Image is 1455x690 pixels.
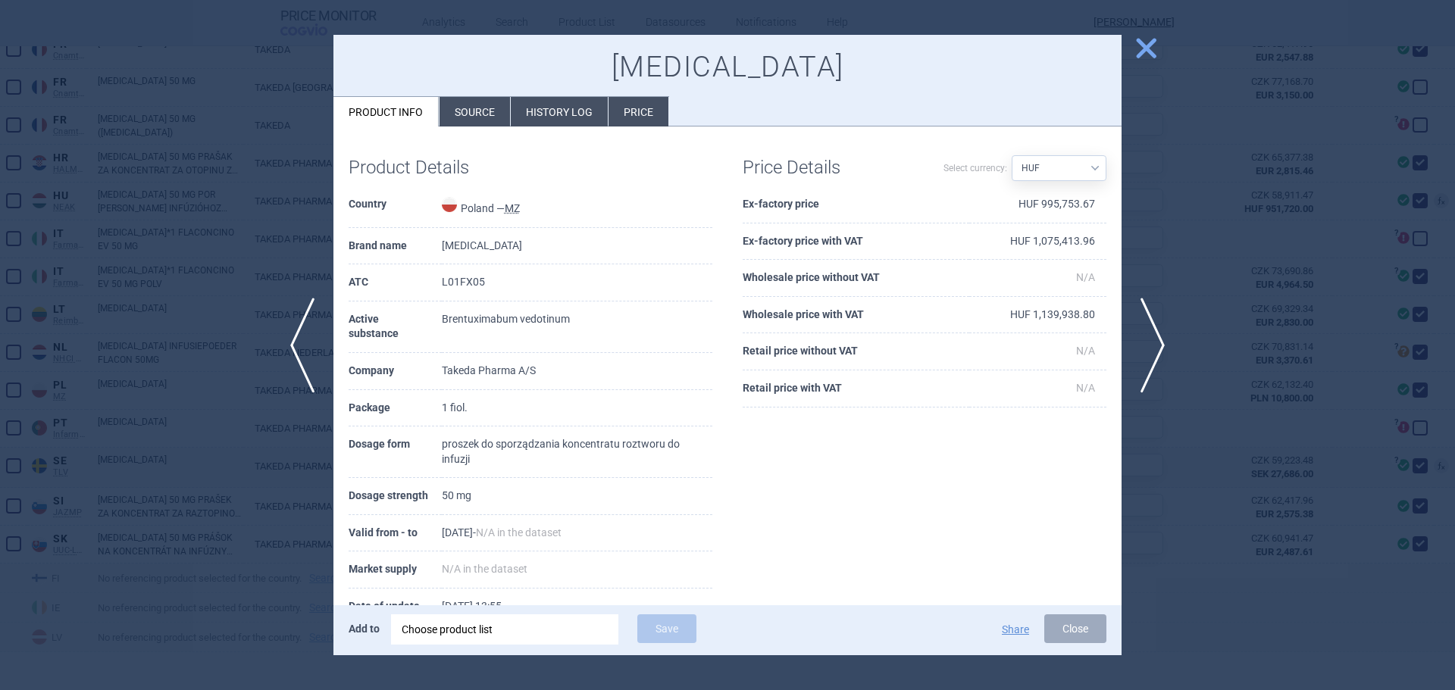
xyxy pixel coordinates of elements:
[442,589,712,626] td: [DATE] 13:55
[743,157,925,179] h1: Price Details
[349,353,442,390] th: Company
[969,223,1106,261] td: HUF 1,075,413.96
[442,563,527,575] span: N/A in the dataset
[943,155,1007,181] label: Select currency:
[349,589,442,626] th: Date of update
[743,297,969,334] th: Wholesale price with VAT
[442,264,712,301] td: L01FX05
[442,353,712,390] td: Takeda Pharma A/S
[349,186,442,228] th: Country
[391,614,618,645] div: Choose product list
[349,515,442,552] th: Valid from - to
[1076,382,1095,394] span: N/A
[743,333,969,370] th: Retail price without VAT
[743,260,969,297] th: Wholesale price without VAT
[349,50,1106,85] h1: [MEDICAL_DATA]
[442,478,712,515] td: 50 mg
[609,97,668,126] li: Price
[349,426,442,478] th: Dosage form
[1076,271,1095,283] span: N/A
[969,297,1106,334] td: HUF 1,139,938.80
[442,515,712,552] td: [DATE] -
[476,526,562,539] span: N/A in the dataset
[743,223,969,261] th: Ex-factory price with VAT
[349,301,442,353] th: Active substance
[349,478,442,515] th: Dosage strength
[349,228,442,265] th: Brand name
[333,97,439,126] li: Product info
[511,97,608,126] li: History log
[442,197,457,212] img: Poland
[440,97,510,126] li: Source
[743,186,969,223] th: Ex-factory price
[505,202,520,214] abbr: MZ — List of reimbursed medicinal products published by the Ministry of Health, Poland.
[1002,624,1029,635] button: Share
[349,614,380,643] p: Add to
[1044,614,1106,643] button: Close
[969,186,1106,223] td: HUF 995,753.67
[349,551,442,589] th: Market supply
[743,370,969,407] th: Retail price with VAT
[442,228,712,265] td: [MEDICAL_DATA]
[349,264,442,301] th: ATC
[349,390,442,427] th: Package
[349,157,530,179] h1: Product Details
[442,186,712,228] td: Poland —
[442,390,712,427] td: 1 fiol.
[442,301,712,353] td: Brentuximabum vedotinum
[402,614,608,645] div: Choose product list
[637,614,696,643] button: Save
[442,426,712,478] td: proszek do sporządzania koncentratu roztworu do infuzji
[1076,345,1095,357] span: N/A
